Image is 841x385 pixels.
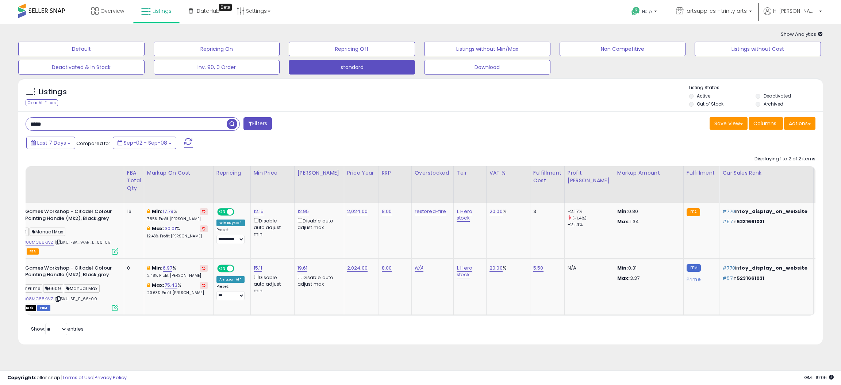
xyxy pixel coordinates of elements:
span: Last 7 Days [37,139,66,146]
span: Show: entries [31,325,84,332]
div: Amazon AI * [216,276,245,283]
b: Min: [152,208,163,215]
span: Show Analytics [781,31,823,38]
a: 30.01 [165,225,176,232]
div: 16 [127,208,138,215]
span: Compared to: [76,140,110,147]
p: in [722,208,807,215]
a: 19.61 [297,264,308,272]
div: Disable auto adjust min [254,217,289,237]
span: 5231661031 [737,275,765,282]
div: Repricing [216,169,247,177]
a: 8.00 [382,264,392,272]
span: OFF [233,265,245,271]
button: Repricing Off [289,42,415,56]
div: VAT % [489,169,527,177]
th: CSV column name: cust_attr_5_RRP [379,166,411,203]
p: in [722,218,807,225]
a: 1. Hero stock [457,264,472,278]
button: Default [18,42,145,56]
b: Games Workshop - Citadel Colour Painting Handle (Mk2), Black,grey [25,265,114,280]
label: Archived [764,101,783,107]
span: #770 [722,208,735,215]
span: Manual Max [30,228,66,236]
button: Listings without Min/Max [424,42,550,56]
a: restored-fire [415,208,446,215]
span: toy_display_on_website [739,264,807,271]
a: 2,024.00 [347,208,368,215]
div: Teir [457,169,483,177]
label: Out of Stock [697,101,723,107]
button: Deactivated & In Stock [18,60,145,75]
span: Overview [100,7,124,15]
div: % [147,225,208,239]
a: 1. Hero stock [457,208,472,222]
div: [PERSON_NAME] [297,169,341,177]
small: FBA [687,208,700,216]
button: Non Competitive [560,42,686,56]
div: Fulfillment Cost [533,169,561,184]
span: | SKU: SP_E_66-09 [55,296,97,302]
button: Sep-02 - Sep-08 [113,137,176,149]
a: 20.00 [489,264,503,272]
div: Markup on Cost [147,169,210,177]
b: Max: [152,282,165,289]
button: Inv. 90, 0 Order [154,60,280,75]
div: % [147,265,208,278]
strong: Min: [617,264,628,271]
th: CSV column name: cust_attr_1_Price Year [344,166,379,203]
div: Markup Amount [617,169,680,177]
button: Save View [710,117,748,130]
a: 2,024.00 [347,264,368,272]
p: in [722,275,807,282]
span: Seller Prime [9,284,42,293]
p: 7.85% Profit [PERSON_NAME] [147,217,208,222]
p: 12.43% Profit [PERSON_NAME] [147,234,208,239]
div: % [147,282,208,296]
div: % [489,208,525,215]
a: Help [626,1,664,24]
th: CSV column name: cust_attr_3_Overstocked [411,166,453,203]
a: 12.95 [297,208,309,215]
th: CSV column name: cust_attr_4_Teir [453,166,486,203]
a: 6.97 [163,264,173,272]
strong: Max: [617,218,630,225]
span: Help [642,8,652,15]
a: N/A [415,264,423,272]
p: in [722,265,807,271]
p: Listing States: [689,84,823,91]
div: RRP [382,169,408,177]
div: Prime [687,274,714,282]
small: FBM [687,264,701,272]
span: #770 [722,264,735,271]
button: Download [424,60,550,75]
p: 2.48% Profit [PERSON_NAME] [147,273,208,278]
p: 3.37 [617,275,678,282]
span: Sep-02 - Sep-08 [124,139,167,146]
div: Tooltip anchor [219,4,232,11]
h5: Listings [39,87,67,97]
div: Title [7,169,121,177]
button: Columns [749,117,783,130]
span: DataHub [197,7,220,15]
span: 6609 [43,284,63,293]
span: FBA [27,248,39,255]
strong: Min: [617,208,628,215]
a: 20.00 [489,208,503,215]
button: Last 7 Days [26,137,75,149]
small: (-1.4%) [572,215,587,221]
button: Repricing On [154,42,280,56]
div: Disable auto adjust min [254,273,289,294]
button: Filters [243,117,272,130]
b: Min: [152,264,163,271]
label: Deactivated [764,93,791,99]
div: FBA Total Qty [127,169,141,192]
div: Disable auto adjust max [297,273,338,287]
span: #57 [722,218,732,225]
div: -2.14% [568,221,614,228]
button: Listings without Cost [695,42,821,56]
i: Get Help [631,7,640,16]
a: Hi [PERSON_NAME] [764,7,822,24]
button: standard [289,60,415,75]
div: Profit [PERSON_NAME] [568,169,611,184]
